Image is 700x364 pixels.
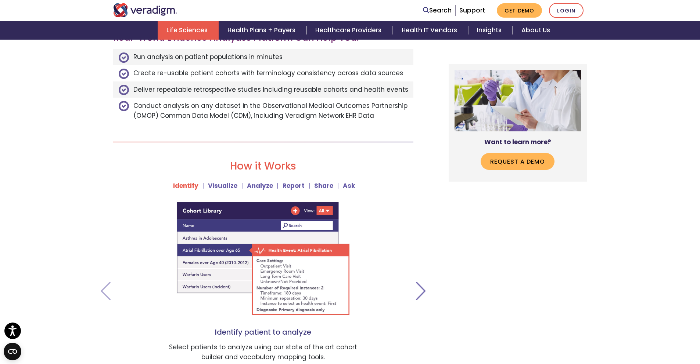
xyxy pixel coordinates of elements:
[165,197,362,320] img: solution-evalytica-step-2.jpg
[277,178,305,194] li: Report
[468,21,513,40] a: Insights
[393,21,468,40] a: Health IT Vendors
[497,3,542,18] a: Get Demo
[113,3,177,17] img: Veradigm logo
[165,328,362,336] h4: Identify patient to analyze
[306,21,392,40] a: Healthcare Providers
[481,153,554,170] a: Request a demo
[113,98,413,124] li: Conduct analysis on any dataset in the Observational Medical Outcomes Partnership (OMOP) Common D...
[513,21,559,40] a: About Us
[113,65,413,81] li: Create re-usable patient cohorts with terminology consistency across data sources
[549,3,584,18] a: Login
[113,49,413,65] li: Run analysis on patient populations in minutes
[4,343,21,360] button: Open CMP widget
[459,6,485,15] a: Support
[484,138,551,146] strong: Want to learn more?
[241,178,273,194] li: Analyze
[337,178,355,194] li: Ask
[308,178,333,194] li: Share
[219,21,306,40] a: Health Plans + Payers
[158,21,219,40] a: Life Sciences
[113,160,413,172] h2: How it Works
[113,33,413,43] h3: Real-World Evidence Analytics Platform Can Help You:
[423,6,452,15] a: Search
[202,178,237,194] li: Visualize
[173,178,198,194] li: Identify
[455,70,581,131] img: Two people in lab coats working together in the lab
[113,81,413,98] li: Deliver repeatable retrospective studies including reusable cohorts and health events
[165,342,362,362] p: Select patients to analyze using our state of the art cohort builder and vocabulary mapping tools.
